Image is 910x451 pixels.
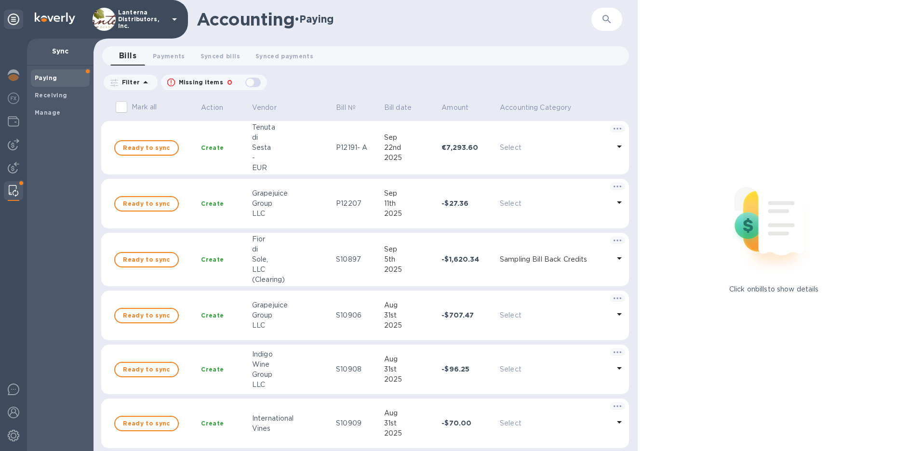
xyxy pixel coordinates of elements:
[35,109,60,116] b: Manage
[252,199,328,209] div: Group
[336,143,376,153] p: P12191- A
[384,209,434,219] div: 2025
[252,359,328,370] div: Wine
[35,92,67,99] b: Receiving
[197,9,294,29] h1: Accounting
[442,255,479,263] b: -$1,620.34
[500,103,572,113] p: Accounting Category
[123,364,170,375] span: Ready to sync
[252,254,328,265] div: Sole,
[384,153,434,163] div: 2025
[201,312,224,319] b: Create
[35,74,57,81] b: Paying
[201,366,224,373] b: Create
[294,13,334,25] h2: • Paying
[336,103,368,113] span: Bill №
[384,354,434,364] div: Aug
[384,408,434,418] div: Aug
[227,78,232,88] p: 0
[384,188,434,199] div: Sep
[442,419,471,427] b: -$70.00
[336,103,356,113] p: Bill №
[500,254,610,265] p: Sampling Bill Back Credits
[201,103,236,113] span: Action
[252,349,328,359] div: Indigo
[252,209,328,219] div: LLC
[500,103,584,113] span: Accounting Category
[384,364,434,374] div: 31st
[442,365,469,373] b: -$96.25
[153,51,185,61] span: Payments
[252,380,328,390] div: LLC
[118,9,166,29] p: Lanterna Distributors, Inc.
[252,153,328,163] div: -
[118,78,140,86] p: Filter
[384,143,434,153] div: 22nd
[384,254,434,265] div: 5th
[252,424,328,434] div: Vines
[384,244,434,254] div: Sep
[252,310,328,320] div: Group
[729,284,819,294] p: Click on bills to show details
[500,199,610,209] p: Select
[442,103,468,113] p: Amount
[252,188,328,199] div: Grapejuice
[201,103,223,113] p: Action
[500,143,610,153] p: Select
[384,374,434,385] div: 2025
[336,310,376,320] p: S10906
[114,252,178,267] button: Ready to sync
[384,133,434,143] div: Sep
[442,144,478,151] b: €7,293.60
[252,103,289,113] span: Vendor
[252,133,328,143] div: di
[500,364,610,374] p: Select
[500,310,610,320] p: Select
[336,254,376,265] p: S10897
[123,142,170,154] span: Ready to sync
[252,300,328,310] div: Grapejuice
[114,308,178,323] button: Ready to sync
[336,418,376,428] p: S10909
[500,418,610,428] p: Select
[442,199,468,207] b: -$27.36
[336,364,376,374] p: S10908
[384,103,424,113] span: Bill date
[252,413,328,424] div: International
[132,102,157,112] p: Mark all
[384,300,434,310] div: Aug
[161,75,267,90] button: Missing items0
[252,275,328,285] div: (Clearing)
[252,244,328,254] div: di
[384,428,434,438] div: 2025
[201,200,224,207] b: Create
[255,51,313,61] span: Synced payments
[201,144,224,151] b: Create
[8,93,19,104] img: Foreign exchange
[384,265,434,275] div: 2025
[123,198,170,210] span: Ready to sync
[384,320,434,331] div: 2025
[252,122,328,133] div: Tenuta
[8,116,19,127] img: Wallets
[4,10,23,29] div: Unpin categories
[35,46,86,56] p: Sync
[252,370,328,380] div: Group
[252,103,277,113] p: Vendor
[384,103,412,113] p: Bill date
[201,51,240,61] span: Synced bills
[252,163,328,173] div: EUR
[384,418,434,428] div: 31st
[123,310,170,321] span: Ready to sync
[114,196,178,212] button: Ready to sync
[114,140,178,156] button: Ready to sync
[114,362,178,377] button: Ready to sync
[384,310,434,320] div: 31st
[114,416,178,431] button: Ready to sync
[442,103,481,113] span: Amount
[252,265,328,275] div: LLC
[179,78,223,87] p: Missing items
[384,199,434,209] div: 11th
[119,49,136,63] span: Bills
[442,311,474,319] b: -$707.47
